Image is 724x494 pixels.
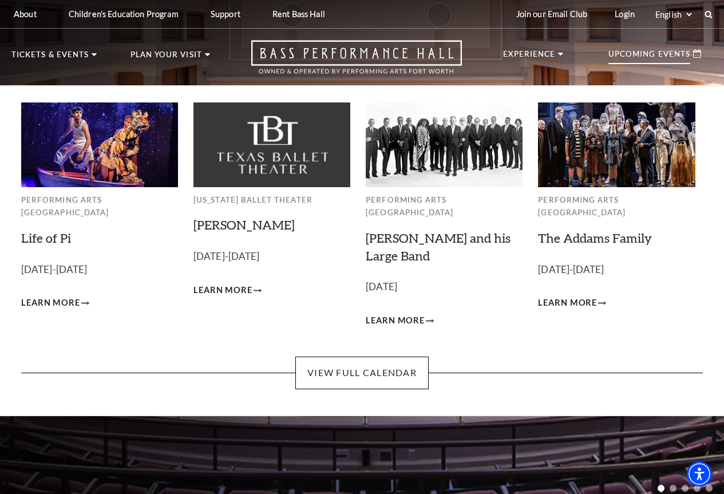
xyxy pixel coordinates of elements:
p: [DATE]-[DATE] [21,262,178,278]
p: [DATE] [366,279,523,295]
select: Select: [653,9,694,20]
p: Rent Bass Hall [272,9,325,19]
p: Tickets & Events [11,51,89,65]
img: Performing Arts Fort Worth [366,102,523,187]
span: Learn More [21,296,80,310]
p: Upcoming Events [608,50,690,64]
img: Texas Ballet Theater [193,102,350,187]
p: Performing Arts [GEOGRAPHIC_DATA] [366,193,523,219]
p: [DATE]-[DATE] [538,262,695,278]
a: [PERSON_NAME] [193,217,295,232]
p: Plan Your Visit [130,51,202,65]
p: About [14,9,37,19]
p: Experience [503,50,556,64]
a: Learn More Lyle Lovett and his Large Band [366,314,434,328]
a: View Full Calendar [295,357,429,389]
a: Learn More The Addams Family [538,296,606,310]
div: Accessibility Menu [687,461,712,487]
a: Life of Pi [21,230,71,246]
a: The Addams Family [538,230,652,246]
img: Performing Arts Fort Worth [538,102,695,187]
p: Performing Arts [GEOGRAPHIC_DATA] [538,193,695,219]
span: Learn More [538,296,597,310]
a: [PERSON_NAME] and his Large Band [366,230,511,263]
img: Performing Arts Fort Worth [21,102,178,187]
p: [US_STATE] Ballet Theater [193,193,350,207]
a: Learn More Life of Pi [21,296,89,310]
a: Learn More Peter Pan [193,283,262,298]
span: Learn More [366,314,425,328]
a: Open this option [210,40,503,85]
p: Performing Arts [GEOGRAPHIC_DATA] [21,193,178,219]
p: Children's Education Program [69,9,179,19]
span: Learn More [193,283,252,298]
p: [DATE]-[DATE] [193,248,350,265]
p: Support [211,9,240,19]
